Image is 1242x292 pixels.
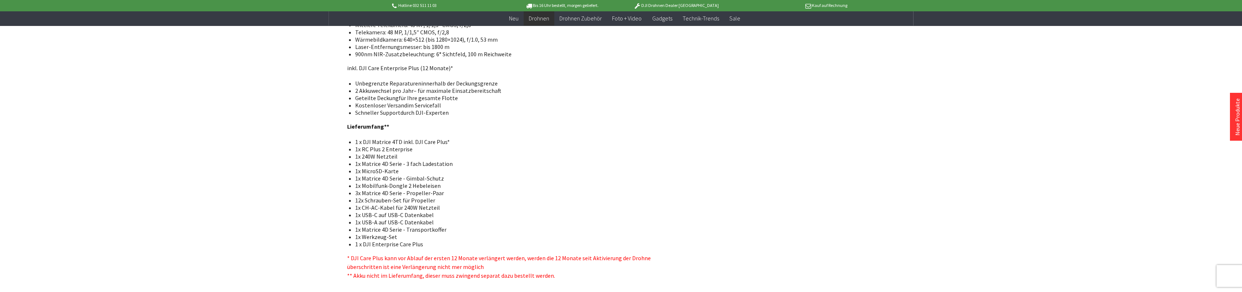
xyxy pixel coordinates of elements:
li: 900nm NIR-Zusatzbeleuchtung: 6° Sichtfeld, 100 m Reichweite [355,50,659,58]
a: Drohnen Zubehör [554,11,607,26]
li: Wärmebildkamera: 640×512 (bis 1280×1024), f/1.0, 53 mm [355,36,659,43]
li: 1x USB-C auf USB-C Datenkabel [355,211,659,219]
li: 1x Werkzeug-Set [355,233,659,240]
a: Drohnen [524,11,554,26]
span: Foto + Video [612,15,642,22]
li: Telekamera: 48 MP, 1/1,5″ CMOS, f/2,8 [355,29,659,36]
span: Neu [509,15,519,22]
span: Unbegrenzte Reparaturen [355,80,421,87]
li: innerhalb der Deckungsgrenze [355,80,659,87]
li: 1x Matrice 4D Serie - 3 fach Ladestation [355,160,659,167]
p: Kauf auf Rechnung [733,1,847,10]
span: 2 Akkuwechsel pro Jahr [355,87,414,94]
strong: Lieferumfang** [347,123,389,130]
a: Neue Produkte [1234,98,1241,136]
li: 1x 240W Netzteil [355,153,659,160]
a: Technik-Trends [677,11,724,26]
li: 12x Schrauben-Set für Propeller [355,197,659,204]
p: DJI Drohnen Dealer [GEOGRAPHIC_DATA] [619,1,733,10]
p: Hotline 032 511 11 03 [391,1,505,10]
li: im Servicefall [355,102,659,109]
p: Bis 16 Uhr bestellt, morgen geliefert. [505,1,619,10]
span: Drohnen Zubehör [559,15,602,22]
span: Sale [729,15,740,22]
span: Gadgets [652,15,672,22]
span: Schneller Support [355,109,400,116]
li: 1 x DJI Matrice 4TD inkl. DJI Care Plus* [355,138,659,145]
li: für Ihre gesamte Flotte [355,94,659,102]
li: 1x USB-A auf USB-C Datenkabel [355,219,659,226]
li: 3x Matrice 4D Serie - Propeller-Paar [355,189,659,197]
span: Technik-Trends [682,15,719,22]
li: 1x Matrice 4D Serie - Transportkoffer [355,226,659,233]
span: * DJI Care Plus kann vor Ablauf der ersten 12 Monate verlängert werden, werden die 12 Monate seit... [347,254,651,279]
span: Kostenloser Versand [355,102,407,109]
span: Drohnen [529,15,549,22]
li: 1x Mobilfunk-Dongle 2 Hebeleisen [355,182,659,189]
a: Gadgets [647,11,677,26]
li: 1x RC Plus 2 Enterprise [355,145,659,153]
li: – für maximale Einsatzbereitschaft [355,87,659,94]
li: 1 x DJI Enterprise Care Plus [355,240,659,248]
span: inkl. DJI Care Enterprise Plus (12 Monate)* [347,64,453,72]
span: Geteilte Deckung [355,94,399,102]
li: 1x CH-AC-Kabel für 240W Netzteil [355,204,659,211]
a: Foto + Video [607,11,647,26]
a: Neu [504,11,524,26]
a: Sale [724,11,745,26]
li: Laser-Entfernungsmesser: bis 1800 m [355,43,659,50]
li: durch DJI-Experten [355,109,659,116]
li: 1x Matrice 4D Serie - Gimbal-Schutz [355,175,659,182]
li: 1x MicroSD-Karte [355,167,659,175]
